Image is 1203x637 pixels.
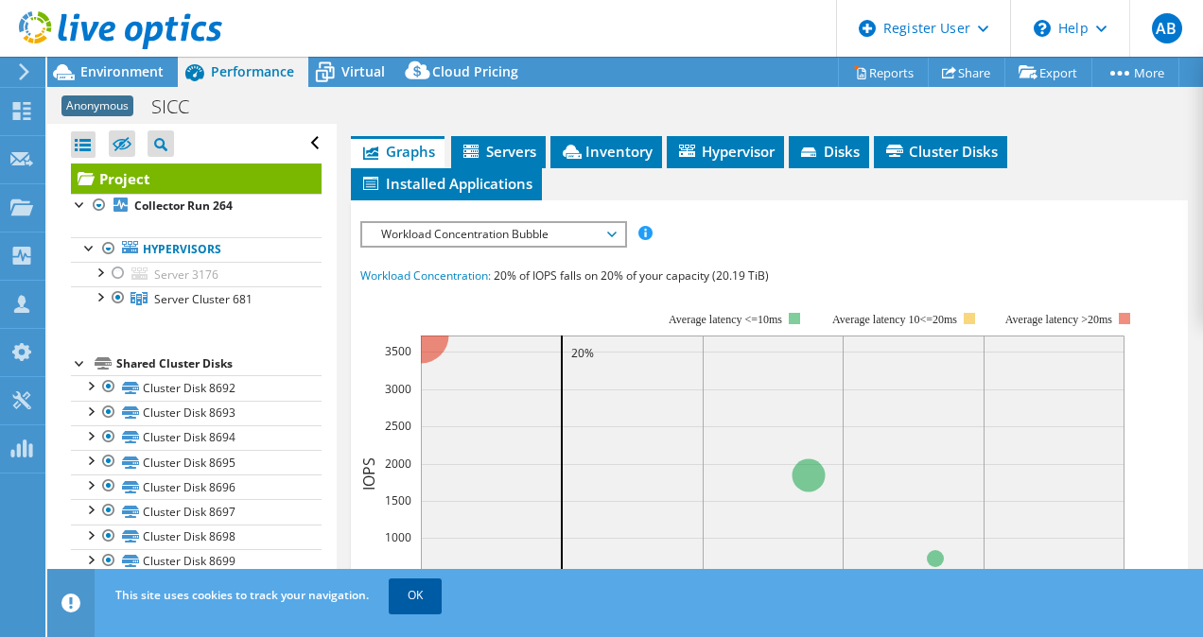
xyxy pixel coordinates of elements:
[71,375,322,400] a: Cluster Disk 8692
[71,525,322,549] a: Cluster Disk 8698
[494,267,769,284] span: 20% of IOPS falls on 20% of your capacity (20.19 TiB)
[571,345,594,361] text: 20%
[360,174,532,193] span: Installed Applications
[143,96,218,117] h1: SICC
[71,164,322,194] a: Project
[1034,20,1051,37] svg: \n
[71,262,322,286] a: Server 3176
[432,62,518,80] span: Cloud Pricing
[71,286,322,311] a: Server Cluster 681
[385,492,411,508] text: 1500
[360,267,491,284] span: Workload Concentration:
[385,529,411,545] text: 1000
[392,567,411,583] text: 500
[461,142,536,161] span: Servers
[71,474,322,499] a: Cluster Disk 8696
[154,291,253,307] span: Server Cluster 681
[385,418,411,434] text: 2500
[80,62,164,80] span: Environment
[71,450,322,474] a: Cluster Disk 8695
[71,237,322,262] a: Hypervisors
[71,549,322,574] a: Cluster Disk 8699
[71,194,322,218] a: Collector Run 264
[1091,58,1179,87] a: More
[838,58,929,87] a: Reports
[71,425,322,450] a: Cluster Disk 8694
[883,142,998,161] span: Cluster Disks
[669,313,782,326] tspan: Average latency <=10ms
[389,578,442,612] a: OK
[61,95,133,116] span: Anonymous
[385,343,411,359] text: 3500
[1004,313,1111,326] text: Average latency >20ms
[341,62,385,80] span: Virtual
[385,381,411,397] text: 3000
[676,142,775,161] span: Hypervisor
[832,313,957,326] tspan: Average latency 10<=20ms
[372,223,615,246] span: Workload Concentration Bubble
[385,456,411,472] text: 2000
[116,353,322,375] div: Shared Cluster Disks
[154,267,218,283] span: Server 3176
[115,587,369,603] span: This site uses cookies to track your navigation.
[928,58,1005,87] a: Share
[358,457,379,491] text: IOPS
[71,499,322,524] a: Cluster Disk 8697
[1004,58,1092,87] a: Export
[71,401,322,425] a: Cluster Disk 8693
[360,142,435,161] span: Graphs
[1152,13,1182,43] span: AB
[560,142,653,161] span: Inventory
[211,62,294,80] span: Performance
[798,142,860,161] span: Disks
[134,198,233,214] b: Collector Run 264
